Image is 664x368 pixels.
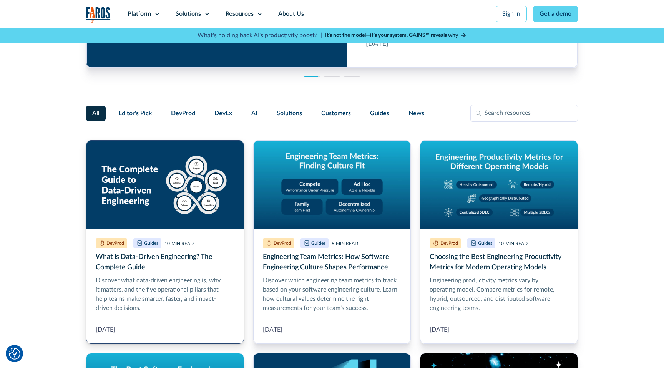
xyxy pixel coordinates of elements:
[176,9,201,18] div: Solutions
[226,9,254,18] div: Resources
[86,7,111,23] a: home
[198,31,322,40] p: What's holding back AI's productivity boost? |
[9,348,20,360] button: Cookie Settings
[251,109,257,118] span: AI
[86,7,111,23] img: Logo of the analytics and reporting company Faros.
[9,348,20,360] img: Revisit consent button
[86,140,244,344] a: What is Data-Driven Engineering? The Complete Guide
[496,6,527,22] a: Sign in
[370,109,389,118] span: Guides
[254,141,411,229] img: Graphic titled 'Engineering Team Metrics: Finding Culture Fit' with four cultural models: Compete...
[86,105,578,122] form: Filter Form
[325,31,466,40] a: It’s not the model—it’s your system. GAINS™ reveals why
[470,105,578,122] input: Search resources
[92,109,100,118] span: All
[214,109,232,118] span: DevEx
[118,109,152,118] span: Editor's Pick
[277,109,302,118] span: Solutions
[533,6,578,22] a: Get a demo
[128,9,151,18] div: Platform
[321,109,351,118] span: Customers
[420,140,578,344] a: Choosing the Best Engineering Productivity Metrics for Modern Operating Models
[325,33,458,38] strong: It’s not the model—it’s your system. GAINS™ reveals why
[408,109,424,118] span: News
[171,109,195,118] span: DevProd
[86,141,244,229] img: Graphic titled 'The Complete Guide to Data-Driven Engineering' showing five pillars around a cent...
[420,141,578,229] img: Graphic titled 'Engineering productivity metrics for different operating models' showing five mod...
[253,140,411,344] a: Engineering Team Metrics: How Software Engineering Culture Shapes Performance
